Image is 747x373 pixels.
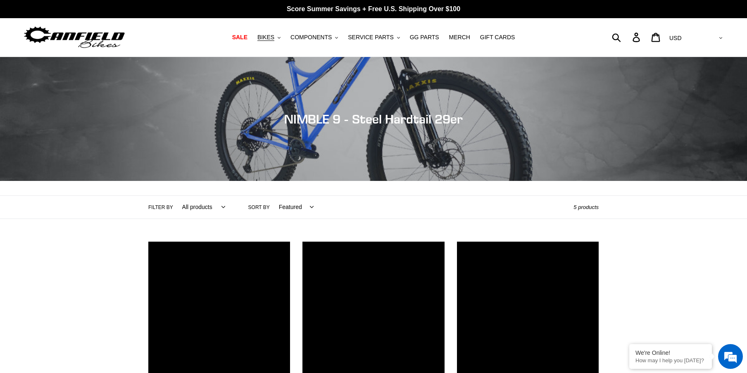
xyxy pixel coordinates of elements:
span: MERCH [449,34,470,41]
label: Sort by [248,204,270,211]
span: BIKES [257,34,274,41]
a: GG PARTS [406,32,443,43]
a: MERCH [445,32,474,43]
span: SERVICE PARTS [348,34,393,41]
div: We're Online! [635,349,706,356]
a: SALE [228,32,252,43]
span: SALE [232,34,247,41]
button: BIKES [253,32,285,43]
img: Canfield Bikes [23,24,126,50]
span: 5 products [573,204,599,210]
p: How may I help you today? [635,357,706,363]
a: GIFT CARDS [476,32,519,43]
button: SERVICE PARTS [344,32,404,43]
span: COMPONENTS [290,34,332,41]
button: COMPONENTS [286,32,342,43]
span: NIMBLE 9 - Steel Hardtail 29er [284,112,463,126]
span: GG PARTS [410,34,439,41]
input: Search [616,28,638,46]
label: Filter by [148,204,173,211]
span: GIFT CARDS [480,34,515,41]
